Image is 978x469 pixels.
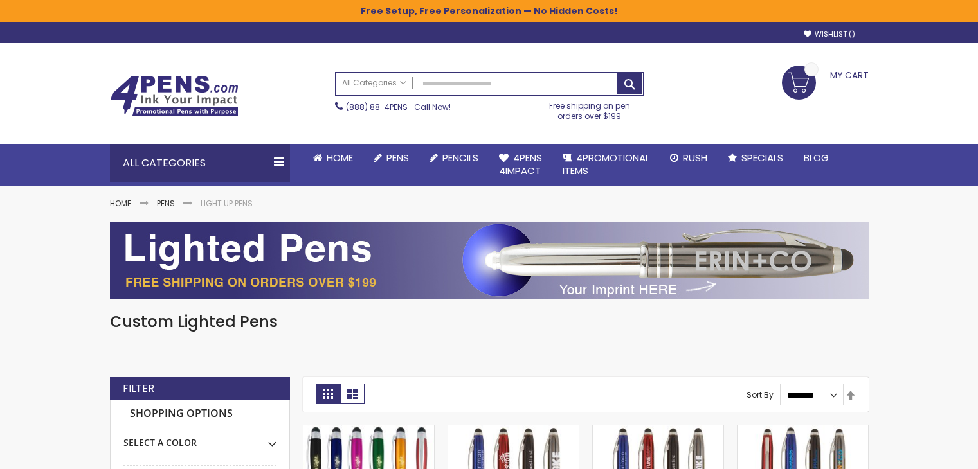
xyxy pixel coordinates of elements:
[804,30,855,39] a: Wishlist
[110,222,869,299] img: Light Up Pens
[123,427,276,449] div: Select A Color
[552,144,660,186] a: 4PROMOTIONALITEMS
[346,102,408,112] a: (888) 88-4PENS
[201,198,253,209] strong: Light Up Pens
[157,198,175,209] a: Pens
[303,144,363,172] a: Home
[303,425,434,436] a: Logo Beam Stylus LIght Up Pen
[419,144,489,172] a: Pencils
[346,102,451,112] span: - Call Now!
[110,312,869,332] h1: Custom Lighted Pens
[327,151,353,164] span: Home
[536,96,644,121] div: Free shipping on pen orders over $199
[123,382,154,396] strong: Filter
[741,151,783,164] span: Specials
[110,144,290,182] div: All Categories
[593,425,723,436] a: Vivano Duo Pen with Stylus - Standard Laser
[363,144,419,172] a: Pens
[683,151,707,164] span: Rush
[718,144,793,172] a: Specials
[336,73,413,94] a: All Categories
[110,75,239,116] img: 4Pens Custom Pens and Promotional Products
[499,151,542,177] span: 4Pens 4impact
[738,425,868,436] a: Vivano Duo Pen with Stylus - ColorJet
[316,384,340,404] strong: Grid
[793,144,839,172] a: Blog
[563,151,649,177] span: 4PROMOTIONAL ITEMS
[660,144,718,172] a: Rush
[448,425,579,436] a: Vivano Duo Pen with Stylus - LaserMax
[386,151,409,164] span: Pens
[442,151,478,164] span: Pencils
[123,400,276,428] strong: Shopping Options
[489,144,552,186] a: 4Pens4impact
[804,151,829,164] span: Blog
[747,389,774,400] label: Sort By
[342,78,406,88] span: All Categories
[110,198,131,209] a: Home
